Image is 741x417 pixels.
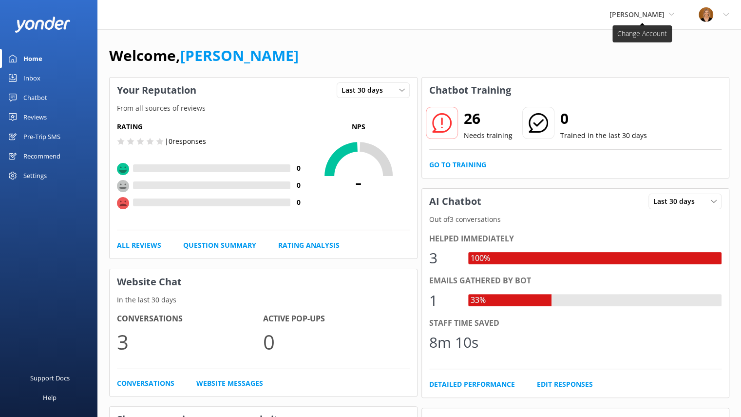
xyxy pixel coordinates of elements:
a: Website Messages [196,378,263,389]
a: Go to Training [429,159,486,170]
p: Out of 3 conversations [422,214,729,225]
div: Chatbot [23,88,47,107]
h3: AI Chatbot [422,189,489,214]
span: [PERSON_NAME] [609,10,665,19]
div: 3 [429,246,458,270]
span: Last 30 days [342,85,389,96]
div: Inbox [23,68,40,88]
div: Emails gathered by bot [429,275,722,287]
div: Help [43,388,57,407]
h4: 0 [290,197,307,208]
h5: Rating [117,121,307,132]
a: Edit Responses [537,379,593,390]
a: Conversations [117,378,174,389]
img: yonder-white-logo.png [15,17,71,33]
a: [PERSON_NAME] [180,45,299,65]
h4: Active Pop-ups [263,313,409,325]
h4: 0 [290,180,307,191]
span: - [307,169,410,194]
div: 33% [468,294,488,307]
a: Question Summary [183,240,256,251]
p: 0 [263,325,409,358]
div: Staff time saved [429,317,722,330]
h4: Conversations [117,313,263,325]
div: Recommend [23,146,60,166]
p: From all sources of reviews [110,103,417,114]
p: 3 [117,325,263,358]
h1: Welcome, [109,44,299,67]
p: Trained in the last 30 days [560,130,647,141]
img: 1-1617059290.jpg [699,7,713,22]
div: 1 [429,289,458,312]
div: Settings [23,166,47,185]
div: 100% [468,252,493,265]
h2: 26 [464,107,513,130]
p: | 0 responses [165,136,206,147]
h3: Website Chat [110,269,417,295]
div: Helped immediately [429,233,722,245]
a: All Reviews [117,240,161,251]
p: Needs training [464,130,513,141]
a: Rating Analysis [278,240,340,251]
div: 8m 10s [429,331,478,354]
h2: 0 [560,107,647,130]
div: Support Docs [30,368,70,388]
span: Last 30 days [653,196,701,207]
div: Pre-Trip SMS [23,127,60,146]
a: Detailed Performance [429,379,515,390]
h3: Your Reputation [110,78,204,103]
h4: 0 [290,163,307,174]
h3: Chatbot Training [422,78,518,103]
div: Home [23,49,42,68]
p: NPS [307,121,410,132]
p: In the last 30 days [110,295,417,305]
div: Reviews [23,107,47,127]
